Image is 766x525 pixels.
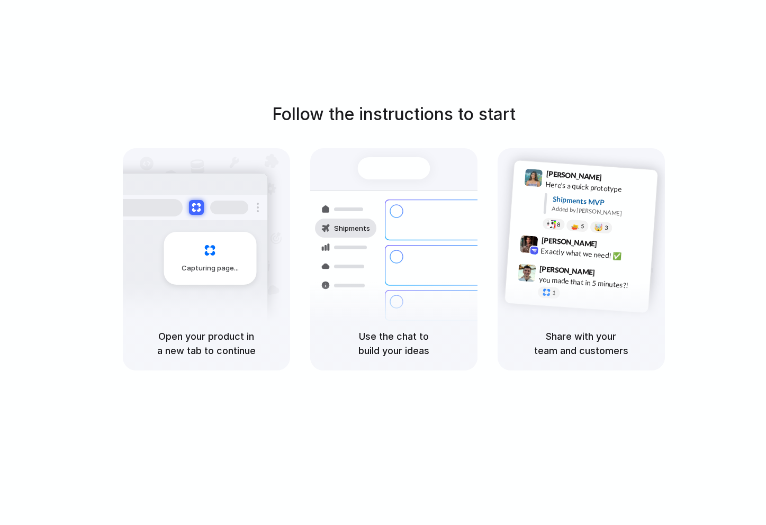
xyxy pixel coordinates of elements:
[136,329,277,358] h5: Open your product in a new tab to continue
[323,329,465,358] h5: Use the chat to build your ideas
[540,246,646,264] div: Exactly what we need! ✅
[272,102,516,127] h1: Follow the instructions to start
[546,168,602,183] span: [PERSON_NAME]
[552,194,650,211] div: Shipments MVP
[510,329,652,358] h5: Share with your team and customers
[604,225,608,231] span: 3
[552,204,649,220] div: Added by [PERSON_NAME]
[541,234,597,250] span: [PERSON_NAME]
[600,240,621,252] span: 9:42 AM
[552,290,555,296] span: 1
[580,223,584,229] span: 5
[334,223,370,234] span: Shipments
[539,263,595,278] span: [PERSON_NAME]
[605,173,626,186] span: 9:41 AM
[594,224,603,232] div: 🤯
[556,222,560,228] span: 8
[545,179,651,197] div: Here's a quick prototype
[182,263,240,274] span: Capturing page
[598,268,620,281] span: 9:47 AM
[538,274,644,292] div: you made that in 5 minutes?!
